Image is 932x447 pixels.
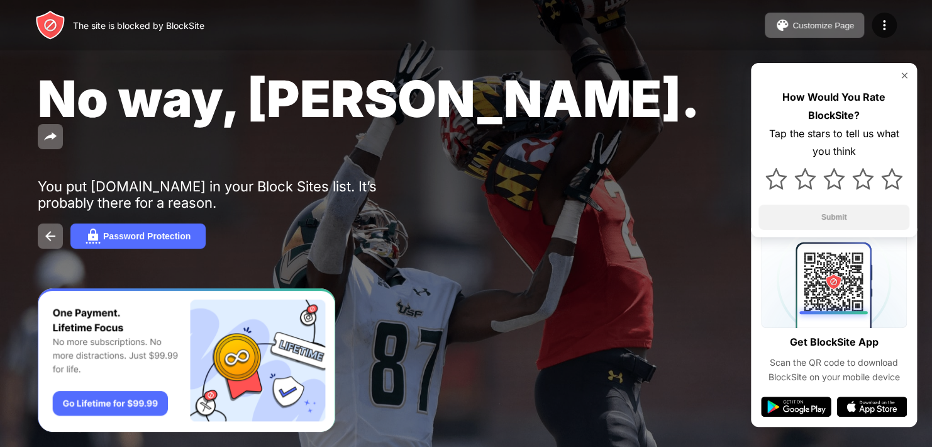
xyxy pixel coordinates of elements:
img: menu-icon.svg [877,18,892,33]
div: The site is blocked by BlockSite [73,20,204,31]
img: pallet.svg [775,18,790,33]
button: Password Protection [70,224,206,249]
img: share.svg [43,129,58,144]
img: header-logo.svg [35,10,65,40]
div: Password Protection [103,231,191,241]
iframe: Banner [38,288,335,433]
img: app-store.svg [836,397,907,417]
div: You put [DOMAIN_NAME] in your Block Sites list. It’s probably there for a reason. [38,178,426,211]
img: google-play.svg [761,397,831,417]
button: Submit [758,205,909,230]
img: star.svg [881,168,902,190]
button: Customize Page [765,13,864,38]
img: star.svg [765,168,787,190]
img: star.svg [794,168,816,190]
img: star.svg [852,168,874,190]
div: Customize Page [792,21,854,30]
img: password.svg [86,229,101,244]
img: rate-us-close.svg [899,71,909,81]
img: star.svg [823,168,845,190]
div: How Would You Rate BlockSite? [758,88,909,125]
span: No way, [PERSON_NAME]. [38,68,700,129]
div: Tap the stars to tell us what you think [758,125,909,161]
div: Get BlockSite App [790,333,879,351]
img: back.svg [43,229,58,244]
div: Scan the QR code to download BlockSite on your mobile device [761,356,907,384]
